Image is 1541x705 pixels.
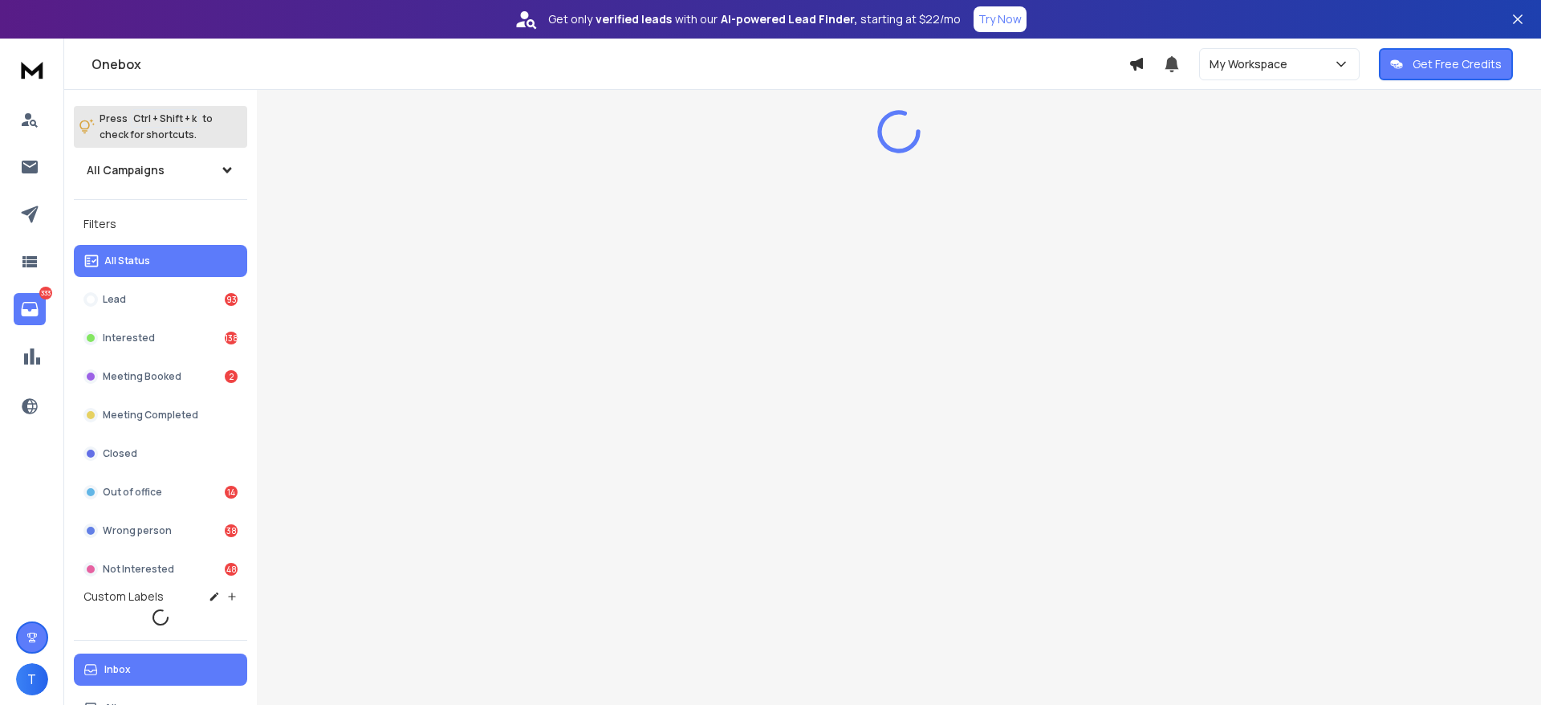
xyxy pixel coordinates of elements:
button: Wrong person38 [74,515,247,547]
div: 48 [225,563,238,576]
p: Get Free Credits [1413,56,1502,72]
div: 2 [225,370,238,383]
p: Interested [103,332,155,344]
p: Wrong person [103,524,172,537]
button: Try Now [974,6,1027,32]
button: Inbox [74,654,247,686]
h3: Custom Labels [83,589,164,605]
p: Not Interested [103,563,174,576]
p: My Workspace [1210,56,1294,72]
strong: verified leads [596,11,672,27]
a: 333 [14,293,46,325]
div: 93 [225,293,238,306]
p: Out of office [103,486,162,499]
button: Closed [74,438,247,470]
h1: All Campaigns [87,162,165,178]
button: Out of office14 [74,476,247,508]
button: Lead93 [74,283,247,316]
strong: AI-powered Lead Finder, [721,11,857,27]
h1: Onebox [91,55,1128,74]
div: 138 [225,332,238,344]
div: 14 [225,486,238,499]
span: Ctrl + Shift + k [131,109,199,128]
button: All Status [74,245,247,277]
p: 333 [39,287,52,300]
p: Lead [103,293,126,306]
p: Inbox [104,663,131,676]
p: Meeting Booked [103,370,181,383]
p: Meeting Completed [103,409,198,422]
button: T [16,663,48,695]
div: 38 [225,524,238,537]
button: Meeting Completed [74,399,247,431]
p: Press to check for shortcuts. [100,111,213,143]
p: Get only with our starting at $22/mo [548,11,961,27]
img: logo [16,55,48,84]
button: All Campaigns [74,154,247,186]
button: Meeting Booked2 [74,361,247,393]
p: Try Now [978,11,1022,27]
button: Interested138 [74,322,247,354]
button: Get Free Credits [1379,48,1513,80]
p: All Status [104,255,150,267]
p: Closed [103,447,137,460]
h3: Filters [74,213,247,235]
button: Not Interested48 [74,553,247,585]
